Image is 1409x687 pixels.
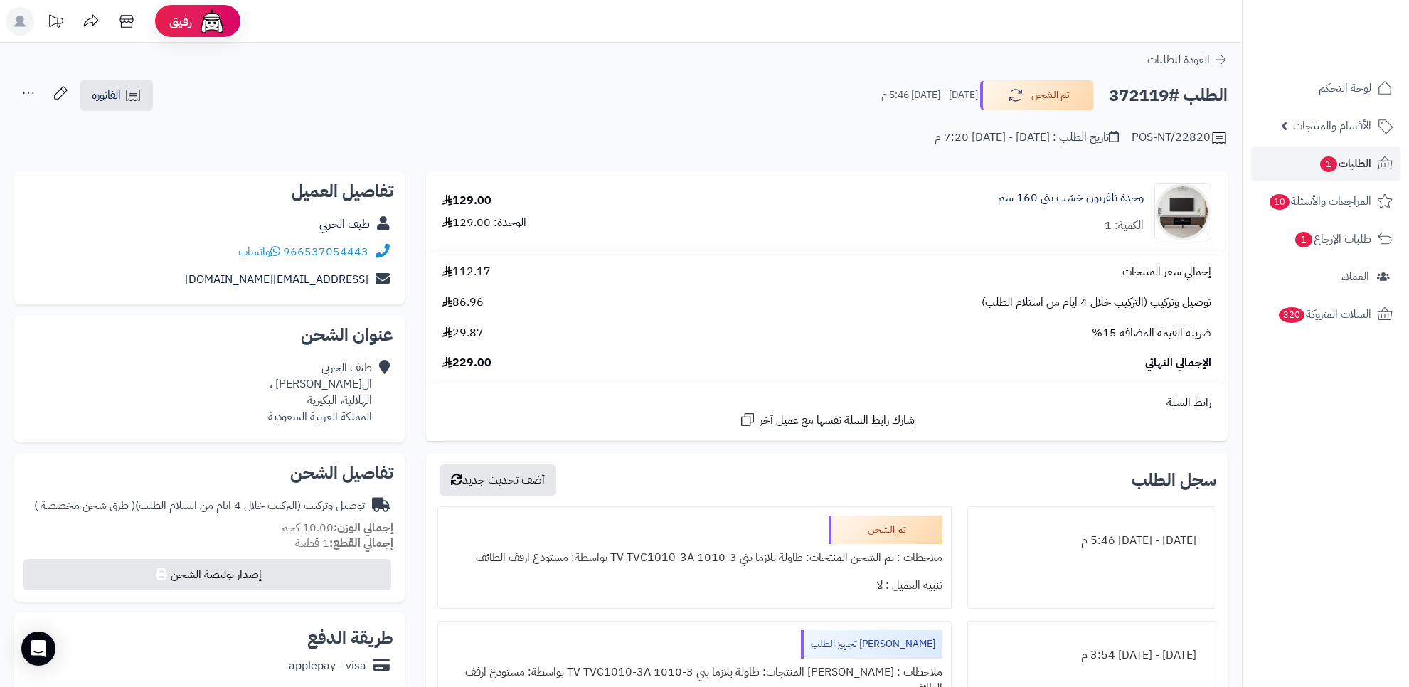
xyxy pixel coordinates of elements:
[1251,222,1400,256] a: طلبات الإرجاع1
[1251,184,1400,218] a: المراجعات والأسئلة10
[881,88,978,102] small: [DATE] - [DATE] 5:46 م
[829,516,942,544] div: تم الشحن
[1294,229,1371,249] span: طلبات الإرجاع
[1270,194,1290,210] span: 10
[34,497,135,514] span: ( طرق شحن مخصصة )
[34,498,365,514] div: توصيل وتركيب (التركيب خلال 4 ايام من استلام الطلب)
[1251,260,1400,294] a: العملاء
[1105,218,1144,234] div: الكمية: 1
[1320,156,1337,172] span: 1
[977,641,1208,669] div: [DATE] - [DATE] 3:54 م
[442,294,484,311] span: 86.96
[442,193,491,209] div: 129.00
[329,535,393,552] strong: إجمالي القطع:
[442,325,484,341] span: 29.87
[80,80,153,111] a: الفاتورة
[38,7,73,39] a: تحديثات المنصة
[739,411,915,429] a: شارك رابط السلة نفسها مع عميل آخر
[1092,325,1211,341] span: ضريبة القيمة المضافة 15%
[26,183,393,200] h2: تفاصيل العميل
[442,355,491,371] span: 229.00
[935,129,1119,146] div: تاريخ الطلب : [DATE] - [DATE] 7:20 م
[1122,264,1211,280] span: إجمالي سعر المنتجات
[1279,307,1304,323] span: 320
[447,572,942,600] div: تنبيه العميل : لا
[185,271,368,288] a: [EMAIL_ADDRESS][DOMAIN_NAME]
[998,190,1144,206] a: وحدة تلفزيون خشب بني 160 سم
[1155,183,1211,240] img: 1750492780-220601011456-90x90.jpg
[1268,191,1371,211] span: المراجعات والأسئلة
[334,519,393,536] strong: إجمالي الوزن:
[1341,267,1369,287] span: العملاء
[21,632,55,666] div: Open Intercom Messenger
[801,630,942,659] div: [PERSON_NAME] تجهيز الطلب
[1132,129,1228,147] div: POS-NT/22820
[1251,147,1400,181] a: الطلبات1
[281,519,393,536] small: 10.00 كجم
[1293,116,1371,136] span: الأقسام والمنتجات
[92,87,121,104] span: الفاتورة
[982,294,1211,311] span: توصيل وتركيب (التركيب خلال 4 ايام من استلام الطلب)
[198,7,226,36] img: ai-face.png
[432,395,1222,411] div: رابط السلة
[1319,154,1371,174] span: الطلبات
[26,464,393,481] h2: تفاصيل الشحن
[283,243,368,260] a: 966537054443
[1295,232,1312,247] span: 1
[980,80,1094,110] button: تم الشحن
[1147,51,1210,68] span: العودة للطلبات
[1312,40,1395,70] img: logo-2.png
[1277,304,1371,324] span: السلات المتروكة
[1251,71,1400,105] a: لوحة التحكم
[442,215,526,231] div: الوحدة: 129.00
[447,544,942,572] div: ملاحظات : تم الشحن المنتجات: طاولة بلازما بني 3-1010 TV TVC1010-3A بواسطة: مستودع ارفف الطائف
[442,264,491,280] span: 112.17
[268,360,372,425] div: طيف الحربي ال[PERSON_NAME] ، الهلالية، البكيرية المملكة العربية السعودية
[760,412,915,429] span: شارك رابط السلة نفسها مع عميل آخر
[977,527,1208,555] div: [DATE] - [DATE] 5:46 م
[1251,297,1400,331] a: السلات المتروكة320
[307,629,393,646] h2: طريقة الدفع
[26,326,393,343] h2: عنوان الشحن
[23,559,391,590] button: إصدار بوليصة الشحن
[440,464,556,496] button: أضف تحديث جديد
[238,243,280,260] a: واتساب
[289,658,366,674] div: applepay - visa
[1145,355,1211,371] span: الإجمالي النهائي
[1319,78,1371,98] span: لوحة التحكم
[295,535,393,552] small: 1 قطعة
[319,215,370,233] a: طيف الحربي
[1109,81,1228,110] h2: الطلب #372119
[1147,51,1228,68] a: العودة للطلبات
[1132,472,1216,489] h3: سجل الطلب
[169,13,192,30] span: رفيق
